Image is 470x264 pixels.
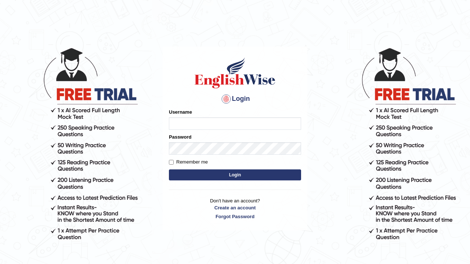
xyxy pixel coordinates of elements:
[169,133,191,140] label: Password
[169,169,301,180] button: Login
[169,160,174,165] input: Remember me
[169,197,301,220] p: Don't have an account?
[169,109,192,115] label: Username
[169,213,301,220] a: Forgot Password
[169,158,208,166] label: Remember me
[169,204,301,211] a: Create an account
[169,93,301,105] h4: Login
[193,56,277,89] img: Logo of English Wise sign in for intelligent practice with AI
